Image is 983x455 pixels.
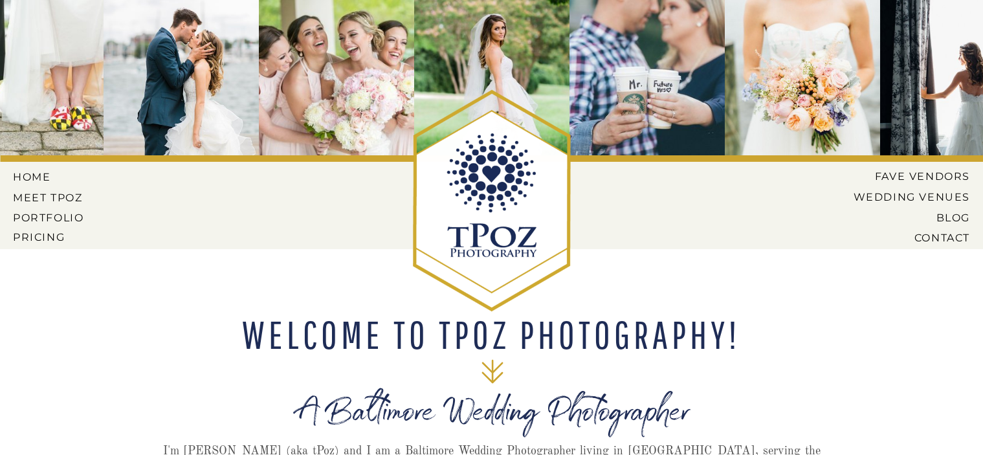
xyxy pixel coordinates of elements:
[13,231,87,243] a: Pricing
[234,315,749,354] h2: WELCOME TO tPoz Photography!
[868,232,970,243] a: CONTACT
[13,212,87,223] a: PORTFOLIO
[199,403,785,446] h1: A Baltimore Wedding Photographer
[843,212,970,223] a: BLOG
[864,170,970,182] a: Fave Vendors
[13,171,71,183] a: HOME
[13,192,83,203] a: MEET tPoz
[834,191,970,203] a: Wedding Venues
